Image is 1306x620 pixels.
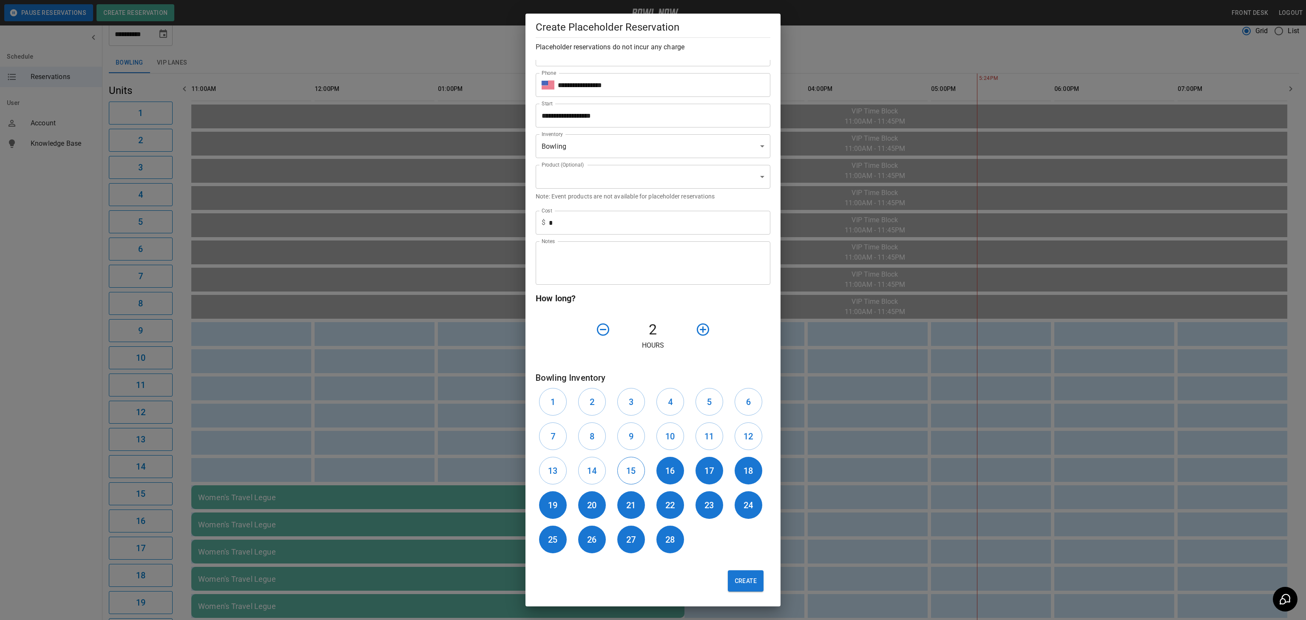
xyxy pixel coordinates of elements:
h6: Placeholder reservations do not incur any charge [536,41,770,53]
button: 20 [578,491,606,519]
button: 19 [539,491,567,519]
h5: Create Placeholder Reservation [536,20,770,34]
button: Create [728,570,764,592]
button: 24 [735,491,762,519]
h6: 22 [665,498,675,512]
button: 1 [539,388,567,416]
label: Phone [542,69,556,76]
button: 2 [578,388,606,416]
h6: 15 [626,464,636,478]
h6: 18 [744,464,753,478]
button: 4 [656,388,684,416]
button: 28 [656,526,684,553]
button: 16 [656,457,684,484]
button: 10 [656,422,684,450]
button: 23 [696,491,723,519]
h6: 6 [746,395,751,409]
h6: 4 [668,395,673,409]
button: Select country [542,79,554,91]
button: 9 [617,422,645,450]
button: 3 [617,388,645,416]
button: 13 [539,457,567,484]
h6: 25 [548,533,557,546]
h4: 2 [614,321,692,339]
button: 22 [656,491,684,519]
h6: Bowling Inventory [536,371,770,385]
h6: 21 [626,498,636,512]
h6: 16 [665,464,675,478]
button: 18 [735,457,762,484]
label: Start [542,100,553,107]
h6: 17 [704,464,714,478]
h6: 7 [551,430,555,443]
button: 25 [539,526,567,553]
h6: 1 [551,395,555,409]
button: 12 [735,422,762,450]
h6: 9 [629,430,633,443]
h6: 11 [704,430,714,443]
button: 26 [578,526,606,553]
h6: 24 [744,498,753,512]
h6: How long? [536,292,770,305]
button: 27 [617,526,645,553]
button: 17 [696,457,723,484]
h6: 2 [590,395,594,409]
div: ​ [536,165,770,189]
button: 11 [696,422,723,450]
h6: 20 [587,498,596,512]
h6: 23 [704,498,714,512]
button: 5 [696,388,723,416]
button: 7 [539,422,567,450]
h6: 26 [587,533,596,546]
p: Note: Event products are not available for placeholder reservations [536,192,770,201]
h6: 19 [548,498,557,512]
button: 6 [735,388,762,416]
h6: 5 [707,395,712,409]
p: $ [542,218,545,228]
div: Bowling [536,134,770,158]
h6: 27 [626,533,636,546]
h6: 14 [587,464,596,478]
h6: 13 [548,464,557,478]
button: 14 [578,457,606,484]
h6: 8 [590,430,594,443]
button: 8 [578,422,606,450]
p: Hours [536,340,770,351]
button: 15 [617,457,645,484]
h6: 28 [665,533,675,546]
h6: 10 [665,430,675,443]
h6: 3 [629,395,633,409]
input: Choose date, selected date is Oct 12, 2025 [536,104,764,127]
h6: 12 [744,430,753,443]
button: 21 [617,491,645,519]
